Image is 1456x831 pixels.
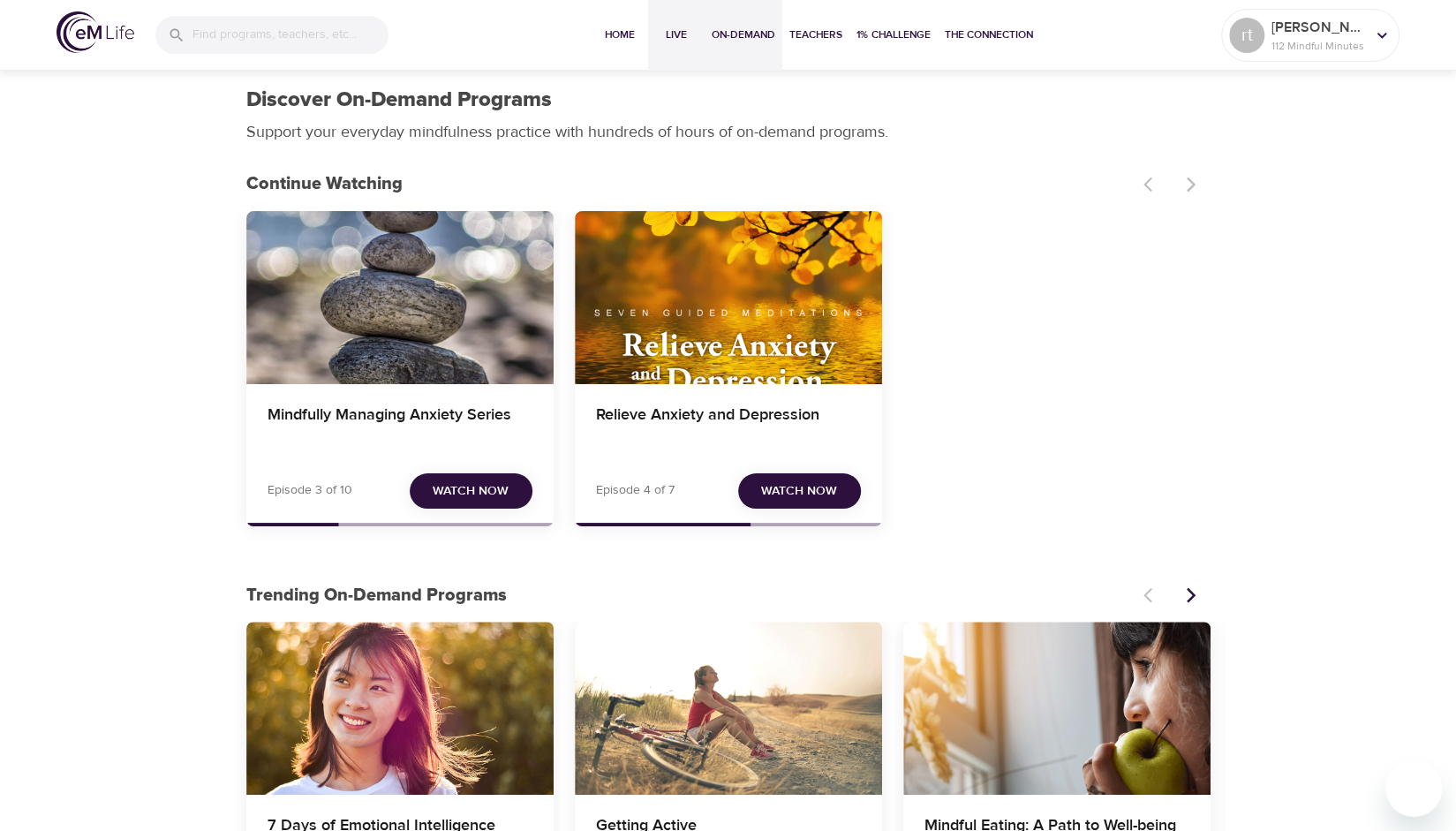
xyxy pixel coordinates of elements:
[1385,760,1442,817] iframe: Button to launch messaging window
[738,473,861,510] button: Watch Now
[192,16,389,54] input: Find programs, teachers, etc...
[856,26,931,44] span: 1% Challenge
[789,26,842,44] span: Teachers
[1229,18,1264,53] div: rt
[596,405,861,448] h4: Relieve Anxiety and Depression
[575,211,882,384] button: Relieve Anxiety and Depression
[1172,576,1211,615] button: Next items
[596,481,675,500] p: Episode 4 of 7
[246,174,1133,194] h3: Continue Watching
[945,26,1033,44] span: The Connection
[575,622,882,795] button: Getting Active
[268,481,352,500] p: Episode 3 of 10
[599,26,641,44] span: Home
[712,26,775,44] span: On-Demand
[1271,17,1365,38] p: [PERSON_NAME]
[655,26,698,44] span: Live
[246,120,909,144] p: Support your everyday mindfulness practice with hundreds of hours of on-demand programs.
[246,622,554,795] button: 7 Days of Emotional Intelligence
[761,480,837,502] span: Watch Now
[246,87,552,113] h1: Discover On-Demand Programs
[903,622,1211,795] button: Mindful Eating: A Path to Well-being
[246,582,1133,608] p: Trending On-Demand Programs
[268,405,532,448] h4: Mindfully Managing Anxiety Series
[1271,38,1365,54] p: 112 Mindful Minutes
[57,11,134,53] img: logo
[410,473,532,510] button: Watch Now
[246,211,554,384] button: Mindfully Managing Anxiety Series
[433,480,509,502] span: Watch Now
